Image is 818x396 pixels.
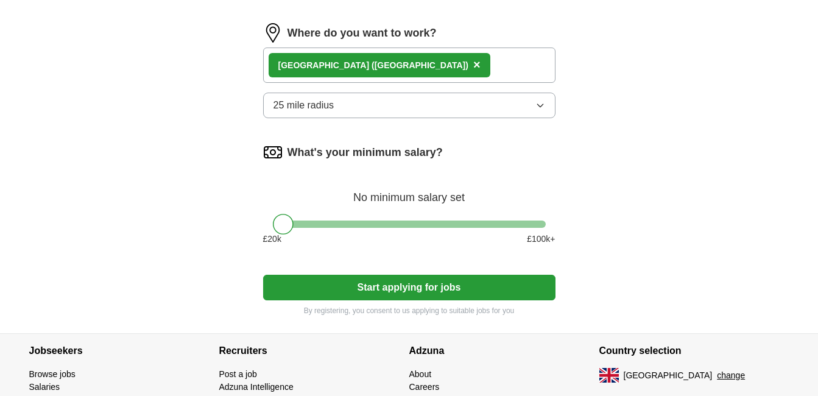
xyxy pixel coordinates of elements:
div: No minimum salary set [263,177,555,206]
button: change [717,369,745,382]
label: Where do you want to work? [287,25,437,41]
span: [GEOGRAPHIC_DATA] [624,369,713,382]
strong: [GEOGRAPHIC_DATA] [278,60,370,70]
img: salary.png [263,143,283,162]
button: Start applying for jobs [263,275,555,300]
a: Browse jobs [29,369,76,379]
button: × [473,56,481,74]
img: UK flag [599,368,619,383]
p: By registering, you consent to us applying to suitable jobs for you [263,305,555,316]
button: 25 mile radius [263,93,555,118]
a: About [409,369,432,379]
a: Adzuna Intelligence [219,382,294,392]
span: × [473,58,481,71]
a: Post a job [219,369,257,379]
h4: Country selection [599,334,789,368]
label: What's your minimum salary? [287,144,443,161]
img: location.png [263,23,283,43]
a: Careers [409,382,440,392]
span: £ 100 k+ [527,233,555,246]
a: Salaries [29,382,60,392]
span: £ 20 k [263,233,281,246]
span: 25 mile radius [273,98,334,113]
span: ([GEOGRAPHIC_DATA]) [372,60,468,70]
